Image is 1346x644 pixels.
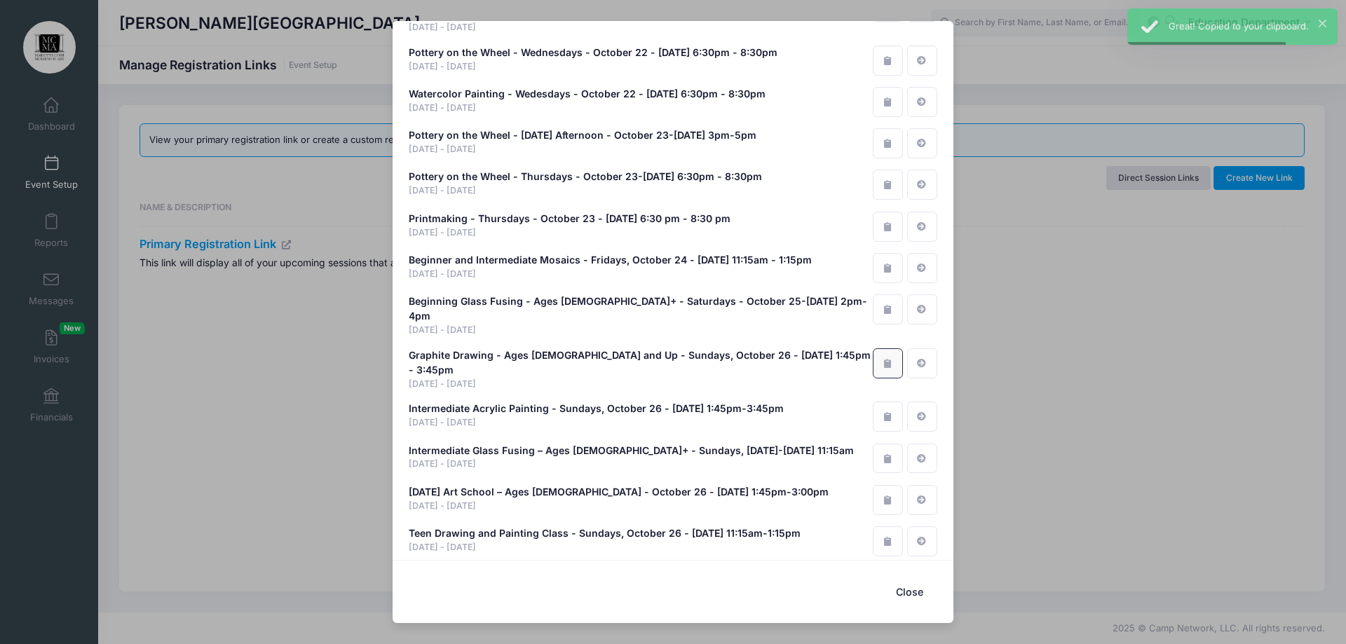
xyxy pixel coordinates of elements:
[409,294,873,324] div: Beginning Glass Fusing - Ages [DEMOGRAPHIC_DATA]+ - Saturdays - October 25-[DATE] 2pm-4pm
[409,268,812,281] div: [DATE] - [DATE]
[409,500,829,513] div: [DATE] - [DATE]
[873,87,903,117] button: Copy to clipboard
[907,444,937,474] a: Test direct registration link
[873,170,903,200] button: Copy to clipboard
[409,526,801,541] div: Teen Drawing and Painting Class - Sundays, October 26 - [DATE] 11:15am-1:15pm
[873,485,903,515] button: Copy to clipboard
[1319,20,1326,27] button: ×
[409,444,854,458] div: Intermediate Glass Fusing – Ages [DEMOGRAPHIC_DATA]+ - Sundays, [DATE]-[DATE] 11:15am
[409,416,784,430] div: [DATE] - [DATE]
[907,212,937,242] a: Test direct registration link
[409,170,762,184] div: Pottery on the Wheel - Thursdays - October 23-[DATE] 6:30pm - 8:30pm
[907,485,937,515] a: Test direct registration link
[409,102,766,115] div: [DATE] - [DATE]
[409,46,777,60] div: Pottery on the Wheel - Wednesdays - October 22 - [DATE] 6:30pm - 8:30pm
[907,526,937,556] a: Test direct registration link
[409,348,873,378] div: Graphite Drawing - Ages [DEMOGRAPHIC_DATA] and Up - Sundays, October 26 - [DATE] 1:45pm - 3:45pm
[409,485,829,500] div: [DATE] Art School – Ages [DEMOGRAPHIC_DATA] - October 26 - [DATE] 1:45pm-3:00pm
[873,294,903,324] button: Copy to clipboard
[907,253,937,283] a: Test direct registration link
[1169,20,1326,34] div: Great! Copied to your clipboard.
[873,402,903,432] button: Copy to clipboard
[409,378,873,391] div: [DATE] - [DATE]
[873,128,903,158] button: Copy to clipboard
[409,324,873,337] div: [DATE] - [DATE]
[409,87,766,102] div: Watercolor Painting - Wedesdays - October 22 - [DATE] 6:30pm - 8:30pm
[907,348,937,378] a: Test direct registration link
[409,21,873,34] div: [DATE] - [DATE]
[881,577,937,607] button: Close
[409,253,812,268] div: Beginner and Intermediate Mosaics - Fridays, October 24 - [DATE] 11:15am - 1:15pm
[409,212,730,226] div: Printmaking - Thursdays - October 23 - [DATE] 6:30 pm - 8:30 pm
[873,348,903,378] button: Copy to clipboard
[907,170,937,200] a: Test direct registration link
[409,128,756,143] div: Pottery on the Wheel - [DATE] Afternoon - October 23-[DATE] 3pm-5pm
[873,46,903,76] button: Copy to clipboard
[409,458,854,471] div: [DATE] - [DATE]
[907,87,937,117] a: Test direct registration link
[409,541,801,554] div: [DATE] - [DATE]
[907,294,937,324] a: Test direct registration link
[873,444,903,474] button: Copy to clipboard
[907,46,937,76] a: Test direct registration link
[907,128,937,158] a: Test direct registration link
[873,526,903,556] button: Copy to clipboard
[409,60,777,74] div: [DATE] - [DATE]
[907,402,937,432] a: Test direct registration link
[873,212,903,242] button: Copy to clipboard
[409,226,730,240] div: [DATE] - [DATE]
[409,184,762,198] div: [DATE] - [DATE]
[409,143,756,156] div: [DATE] - [DATE]
[873,253,903,283] button: Copy to clipboard
[409,402,784,416] div: Intermediate Acrylic Painting - Sundays, October 26 - [DATE] 1:45pm-3:45pm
